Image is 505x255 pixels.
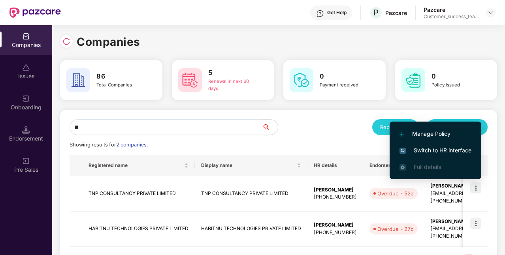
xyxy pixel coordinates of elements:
[195,212,307,247] td: HABITNU TECHNOLOGIES PRIVATE LIMITED
[314,221,357,229] div: [PERSON_NAME]
[399,164,406,171] img: svg+xml;base64,PHN2ZyB4bWxucz0iaHR0cDovL3d3dy53My5vcmcvMjAwMC9zdmciIHdpZHRoPSIxNi4zNjMiIGhlaWdodD...
[208,68,258,78] h3: 5
[470,218,481,229] img: icon
[488,9,494,16] img: svg+xml;base64,PHN2ZyBpZD0iRHJvcGRvd24tMzJ4MzIiIHhtbG5zPSJodHRwOi8vd3d3LnczLm9yZy8yMDAwL3N2ZyIgd2...
[401,68,425,92] img: svg+xml;base64,PHN2ZyB4bWxucz0iaHR0cDovL3d3dy53My5vcmcvMjAwMC9zdmciIHdpZHRoPSI2MCIgaGVpZ2h0PSI2MC...
[377,189,414,197] div: Overdue - 52d
[9,7,61,18] img: New Pazcare Logo
[314,186,357,194] div: [PERSON_NAME]
[22,157,30,165] img: svg+xml;base64,PHN2ZyB3aWR0aD0iMjAiIGhlaWdodD0iMjAiIHZpZXdCb3g9IjAgMCAyMCAyMCIgZmlsbD0ibm9uZSIgeG...
[195,155,307,176] th: Display name
[380,123,411,131] div: Reports
[262,124,278,130] span: search
[77,33,140,51] h1: Companies
[399,129,471,138] span: Manage Policy
[66,68,90,92] img: svg+xml;base64,PHN2ZyB4bWxucz0iaHR0cDovL3d3dy53My5vcmcvMjAwMC9zdmciIHdpZHRoPSI2MCIgaGVpZ2h0PSI2MC...
[195,176,307,212] td: TNP CONSULTANCY PRIVATE LIMITED
[432,82,481,89] div: Policy issued
[82,212,195,247] td: HABITNU TECHNOLOGIES PRIVATE LIMITED
[201,162,295,169] span: Display name
[96,71,146,82] h3: 86
[262,119,278,135] button: search
[470,182,481,193] img: icon
[385,9,407,17] div: Pazcare
[316,9,324,17] img: svg+xml;base64,PHN2ZyBpZD0iSGVscC0zMngzMiIgeG1sbnM9Imh0dHA6Ly93d3cudzMub3JnLzIwMDAvc3ZnIiB3aWR0aD...
[432,71,481,82] h3: 0
[82,155,195,176] th: Registered name
[320,71,369,82] h3: 0
[369,162,411,169] span: Endorsements
[424,13,479,20] div: Customer_success_team_lead
[424,6,479,13] div: Pazcare
[208,78,258,92] div: Renewal in next 60 days
[22,126,30,134] img: svg+xml;base64,PHN2ZyB3aWR0aD0iMTQuNSIgaGVpZ2h0PSIxNC41IiB2aWV3Qm94PSIwIDAgMTYgMTYiIGZpbGw9Im5vbm...
[307,155,363,176] th: HR details
[89,162,183,169] span: Registered name
[399,146,471,155] span: Switch to HR interface
[399,132,404,137] img: svg+xml;base64,PHN2ZyB4bWxucz0iaHR0cDovL3d3dy53My5vcmcvMjAwMC9zdmciIHdpZHRoPSIxMi4yMDEiIGhlaWdodD...
[314,193,357,201] div: [PHONE_NUMBER]
[327,9,347,16] div: Get Help
[70,142,148,148] span: Showing results for
[22,32,30,40] img: svg+xml;base64,PHN2ZyBpZD0iQ29tcGFuaWVzIiB4bWxucz0iaHR0cDovL3d3dy53My5vcmcvMjAwMC9zdmciIHdpZHRoPS...
[116,142,148,148] span: 2 companies.
[22,64,30,71] img: svg+xml;base64,PHN2ZyBpZD0iSXNzdWVzX2Rpc2FibGVkIiB4bWxucz0iaHR0cDovL3d3dy53My5vcmcvMjAwMC9zdmciIH...
[82,176,195,212] td: TNP CONSULTANCY PRIVATE LIMITED
[320,82,369,89] div: Payment received
[22,95,30,103] img: svg+xml;base64,PHN2ZyB3aWR0aD0iMjAiIGhlaWdodD0iMjAiIHZpZXdCb3g9IjAgMCAyMCAyMCIgZmlsbD0ibm9uZSIgeG...
[414,163,441,170] span: Full details
[62,37,70,45] img: svg+xml;base64,PHN2ZyBpZD0iUmVsb2FkLTMyeDMyIiB4bWxucz0iaHR0cDovL3d3dy53My5vcmcvMjAwMC9zdmciIHdpZH...
[377,225,414,233] div: Overdue - 27d
[96,82,146,89] div: Total Companies
[314,229,357,236] div: [PHONE_NUMBER]
[178,68,202,92] img: svg+xml;base64,PHN2ZyB4bWxucz0iaHR0cDovL3d3dy53My5vcmcvMjAwMC9zdmciIHdpZHRoPSI2MCIgaGVpZ2h0PSI2MC...
[290,68,313,92] img: svg+xml;base64,PHN2ZyB4bWxucz0iaHR0cDovL3d3dy53My5vcmcvMjAwMC9zdmciIHdpZHRoPSI2MCIgaGVpZ2h0PSI2MC...
[373,8,379,17] span: P
[399,148,406,154] img: svg+xml;base64,PHN2ZyB4bWxucz0iaHR0cDovL3d3dy53My5vcmcvMjAwMC9zdmciIHdpZHRoPSIxNiIgaGVpZ2h0PSIxNi...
